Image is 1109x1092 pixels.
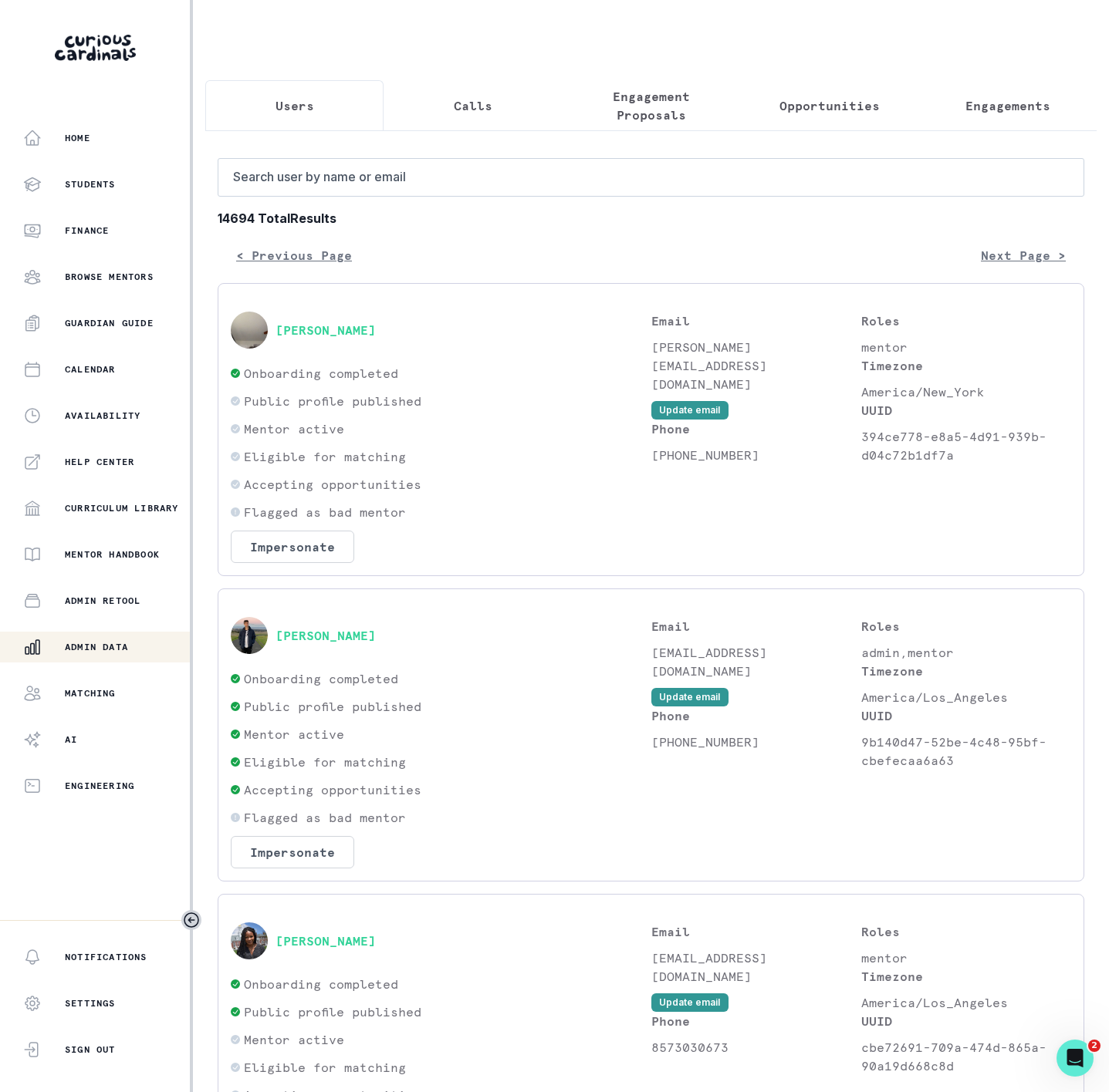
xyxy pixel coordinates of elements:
p: Notifications [65,951,147,963]
p: UUID [861,401,1071,420]
p: Flagged as bad mentor [244,503,406,521]
p: Phone [651,706,861,725]
p: Accepting opportunities [244,780,421,799]
button: Update email [651,688,729,706]
button: [PERSON_NAME] [276,322,376,338]
iframe: Intercom live chat [1057,1040,1094,1077]
span: 2 [1088,1040,1101,1052]
p: Onboarding completed [244,975,398,993]
p: America/New_York [861,383,1071,401]
p: Guardian Guide [65,317,154,329]
p: America/Los_Angeles [861,688,1071,706]
p: Admin Retool [65,595,140,607]
img: Curious Cardinals Logo [55,35,136,61]
p: Calendar [65,363,116,376]
p: Onboarding completed [244,364,398,383]
p: Public profile published [244,392,421,410]
p: Calls [454,96,492,115]
p: Public profile published [244,1003,421,1021]
p: 394ce778-e8a5-4d91-939b-d04c72b1df7a [861,427,1071,464]
button: Toggle sidebar [181,910,201,930]
p: Settings [65,997,116,1009]
p: Browse Mentors [65,271,154,283]
p: Matching [65,687,116,699]
p: Curriculum Library [65,502,179,514]
p: Roles [861,922,1071,941]
p: Mentor active [244,420,344,438]
button: < Previous Page [218,240,370,271]
button: [PERSON_NAME] [276,628,376,643]
p: Availability [65,410,140,422]
p: Flagged as bad mentor [244,808,406,827]
p: [EMAIL_ADDRESS][DOMAIN_NAME] [651,949,861,986]
p: Mentor Handbook [65,548,160,561]
button: Update email [651,993,729,1012]
b: 14694 Total Results [218,209,1084,228]
p: mentor [861,949,1071,967]
p: America/Los_Angeles [861,993,1071,1012]
button: Impersonate [231,836,354,868]
p: Email [651,312,861,330]
p: Onboarding completed [244,669,398,688]
p: [PERSON_NAME][EMAIL_ADDRESS][DOMAIN_NAME] [651,338,861,393]
p: AI [65,733,77,746]
p: Sign Out [65,1043,116,1056]
p: UUID [861,706,1071,725]
p: Engagement Proposals [575,87,727,124]
p: Users [276,96,314,115]
p: Eligible for matching [244,447,406,466]
button: Update email [651,401,729,420]
p: Opportunities [779,96,880,115]
p: Engineering [65,780,134,792]
p: Roles [861,312,1071,330]
p: Phone [651,1012,861,1030]
p: Phone [651,420,861,438]
p: [EMAIL_ADDRESS][DOMAIN_NAME] [651,643,861,680]
p: Eligible for matching [244,753,406,771]
p: Roles [861,617,1071,635]
p: Students [65,178,116,190]
p: Home [65,132,90,144]
p: Help Center [65,456,134,468]
p: [PHONE_NUMBER] [651,733,861,751]
p: Mentor active [244,725,344,743]
p: Accepting opportunities [244,475,421,494]
button: [PERSON_NAME] [276,933,376,949]
p: [PHONE_NUMBER] [651,446,861,464]
p: Timezone [861,356,1071,375]
p: cbe72691-709a-474d-865a-90a19d668c8d [861,1038,1071,1075]
p: Mentor active [244,1030,344,1049]
button: Impersonate [231,531,354,563]
p: Public profile published [244,697,421,716]
p: UUID [861,1012,1071,1030]
p: Engagements [965,96,1050,115]
p: Email [651,922,861,941]
p: admin,mentor [861,643,1071,662]
p: Eligible for matching [244,1058,406,1077]
p: 8573030673 [651,1038,861,1057]
p: 9b140d47-52be-4c48-95bf-cbefecaa6a63 [861,733,1071,770]
p: Email [651,617,861,635]
p: Timezone [861,662,1071,680]
p: Admin Data [65,641,128,653]
button: Next Page > [962,240,1084,271]
p: Finance [65,224,109,237]
p: mentor [861,338,1071,356]
p: Timezone [861,967,1071,986]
